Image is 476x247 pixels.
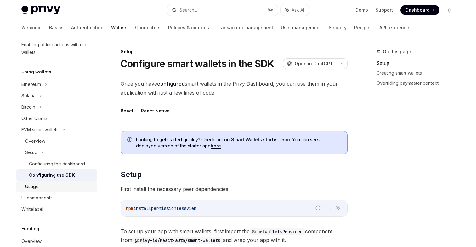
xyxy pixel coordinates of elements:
a: configured [157,81,185,87]
div: Overview [25,137,45,145]
span: On this page [383,48,411,55]
button: Search...⌘K [167,4,278,16]
div: Configuring the dashboard [29,160,85,168]
a: Setup [377,58,460,68]
span: ⌘ K [267,8,274,13]
div: Whitelabel [21,205,43,213]
a: Other chains [16,113,97,124]
div: Other chains [21,115,48,122]
span: To set up your app with smart wallets, first import the component from and wrap your app with it. [121,227,348,244]
a: Security [329,20,347,35]
a: Basics [49,20,64,35]
a: Overview [16,236,97,247]
code: @privy-io/react-auth/smart-wallets [132,237,223,244]
a: Usage [16,181,97,192]
button: Report incorrect code [314,204,322,212]
div: Bitcoin [21,103,35,111]
a: Smart Wallets starter repo [231,137,290,142]
a: Configuring the dashboard [16,158,97,169]
span: npm [126,205,133,211]
a: Support [376,7,393,13]
span: Dashboard [405,7,430,13]
div: Enabling offline actions with user wallets [21,41,93,56]
span: install [133,205,151,211]
a: User management [281,20,321,35]
span: Once you have smart wallets in the Privy Dashboard, you can use them in your application with jus... [121,79,348,97]
button: Open in ChatGPT [283,58,337,69]
div: UI components [21,194,53,202]
span: Looking to get started quickly? Check out our . You can see a deployed version of the starter app . [136,136,341,149]
div: Overview [21,238,42,245]
a: Overriding paymaster context [377,78,460,88]
a: Wallets [111,20,127,35]
span: viem [186,205,196,211]
code: SmartWalletsProvider [250,228,305,235]
div: Ethereum [21,81,41,88]
button: Toggle dark mode [445,5,455,15]
a: Whitelabel [16,204,97,215]
span: First install the necessary peer dependencies: [121,185,348,193]
svg: Info [127,137,133,143]
a: Demo [355,7,368,13]
a: Welcome [21,20,42,35]
button: React Native [141,103,170,118]
div: Search... [179,6,197,14]
a: Overview [16,135,97,147]
a: Authentication [71,20,104,35]
span: permissionless [151,205,186,211]
a: API reference [379,20,409,35]
a: here [211,143,221,149]
h5: Using wallets [21,68,51,76]
div: EVM smart wallets [21,126,59,134]
h1: Configure smart wallets in the SDK [121,58,274,69]
div: Usage [25,183,39,190]
a: Dashboard [400,5,439,15]
a: Creating smart wallets [377,68,460,78]
a: Policies & controls [168,20,209,35]
a: Recipes [354,20,372,35]
div: Setup [121,49,348,55]
a: Transaction management [217,20,273,35]
a: Configuring the SDK [16,169,97,181]
a: Connectors [135,20,161,35]
div: Setup [25,149,37,156]
span: Open in ChatGPT [295,60,333,67]
div: Configuring the SDK [29,171,75,179]
button: React [121,103,133,118]
button: Ask AI [281,4,309,16]
img: light logo [21,6,60,14]
button: Ask AI [334,204,342,212]
div: Solana [21,92,36,100]
a: UI components [16,192,97,204]
h5: Funding [21,225,39,233]
span: Ask AI [292,7,304,13]
span: Setup [121,169,141,180]
a: Enabling offline actions with user wallets [16,39,97,58]
button: Copy the contents from the code block [324,204,332,212]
